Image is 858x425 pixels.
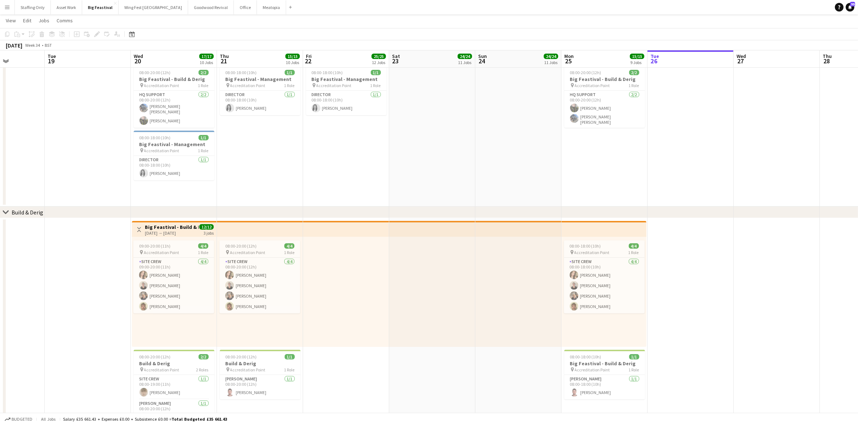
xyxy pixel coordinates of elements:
[134,141,214,148] h3: Big Feastival - Management
[145,224,199,230] h3: Big Feastival - Build & Derig
[198,83,209,88] span: 1 Role
[139,354,171,360] span: 08:00-20:00 (12h)
[220,360,301,367] h3: Build & Derig
[4,415,34,423] button: Budgeted
[139,243,170,249] span: 09:00-20:00 (11h)
[134,76,214,82] h3: Big Feastival - Build & Derig
[134,53,143,59] span: Wed
[575,367,610,372] span: Accreditation Point
[392,53,400,59] span: Sat
[564,240,645,313] app-job-card: 08:00-18:00 (10h)4/4 Accreditation Point1 RoleSite Crew4/408:00-18:00 (10h)[PERSON_NAME][PERSON_N...
[305,57,312,65] span: 22
[564,65,645,128] app-job-card: 08:00-20:00 (12h)2/2Big Feastival - Build & Derig Accreditation Point1 RoleHQ Support2/208:00-20:...
[6,17,16,24] span: View
[23,17,31,24] span: Edit
[57,17,73,24] span: Comms
[220,65,301,115] app-job-card: 08:00-18:00 (10h)1/1Big Feastival - Management Accreditation Point1 RoleDirector1/108:00-18:00 (1...
[134,375,214,399] app-card-role: Site Crew1/108:00-19:00 (11h)[PERSON_NAME]
[306,53,312,59] span: Fri
[188,0,234,14] button: Goodwood Revival
[63,416,227,422] div: Salary £35 661.43 + Expenses £0.00 + Subsistence £0.00 =
[199,54,214,59] span: 17/17
[6,42,22,49] div: [DATE]
[134,65,214,128] div: 08:00-20:00 (12h)2/2Big Feastival - Build & Derig Accreditation Point1 RoleHQ Support2/208:00-20:...
[628,250,639,255] span: 1 Role
[199,70,209,75] span: 2/2
[316,83,352,88] span: Accreditation Point
[198,148,209,153] span: 1 Role
[477,57,487,65] span: 24
[570,243,601,249] span: 08:00-18:00 (10h)
[630,54,644,59] span: 15/15
[198,243,208,249] span: 4/4
[219,258,300,313] app-card-role: Site Crew4/408:00-20:00 (12h)[PERSON_NAME][PERSON_NAME][PERSON_NAME][PERSON_NAME]
[574,250,610,255] span: Accreditation Point
[198,250,208,255] span: 1 Role
[36,16,52,25] a: Jobs
[3,16,19,25] a: View
[544,54,558,59] span: 24/24
[285,354,295,360] span: 1/1
[286,60,299,65] div: 10 Jobs
[737,53,746,59] span: Wed
[139,70,171,75] span: 08:00-20:00 (12h)
[199,135,209,140] span: 1/1
[133,240,214,313] app-job-card: 09:00-20:00 (11h)4/4 Accreditation Point1 RoleSite Crew4/409:00-20:00 (11h)[PERSON_NAME][PERSON_N...
[225,243,257,249] span: 08:00-20:00 (12h)
[199,224,214,230] span: 12/12
[134,156,214,180] app-card-role: Director1/108:00-18:00 (10h)[PERSON_NAME]
[220,91,301,115] app-card-role: Director1/108:00-18:00 (10h)[PERSON_NAME]
[284,243,294,249] span: 4/4
[145,230,199,236] div: [DATE] → [DATE]
[306,91,387,115] app-card-role: Director1/108:00-18:00 (10h)[PERSON_NAME]
[220,350,301,399] app-job-card: 08:00-20:00 (12h)1/1Build & Derig Accreditation Point1 Role[PERSON_NAME]1/108:00-20:00 (12h)[PERS...
[564,375,645,399] app-card-role: [PERSON_NAME]1/108:00-18:00 (10h)[PERSON_NAME]
[220,76,301,82] h3: Big Feastival - Management
[629,367,639,372] span: 1 Role
[564,258,645,313] app-card-role: Site Crew4/408:00-18:00 (10h)[PERSON_NAME][PERSON_NAME][PERSON_NAME][PERSON_NAME]
[220,375,301,399] app-card-role: [PERSON_NAME]1/108:00-20:00 (12h)[PERSON_NAME]
[846,3,854,12] a: 99
[306,65,387,115] app-job-card: 08:00-18:00 (10h)1/1Big Feastival - Management Accreditation Point1 RoleDirector1/108:00-18:00 (1...
[234,0,257,14] button: Office
[564,76,645,82] h3: Big Feastival - Build & Derig
[172,416,227,422] span: Total Budgeted £35 661.43
[40,416,57,422] span: All jobs
[285,70,295,75] span: 1/1
[570,354,601,360] span: 08:00-18:00 (10h)
[563,57,574,65] span: 25
[82,0,119,14] button: Big Feastival
[822,57,832,65] span: 28
[564,91,645,128] app-card-role: HQ Support2/208:00-20:00 (12h)[PERSON_NAME][PERSON_NAME] [PERSON_NAME]
[850,2,855,6] span: 99
[144,83,179,88] span: Accreditation Point
[564,360,645,367] h3: Big Feastival - Build & Derig
[20,16,34,25] a: Edit
[139,135,171,140] span: 08:00-18:00 (10h)
[564,350,645,399] app-job-card: 08:00-18:00 (10h)1/1Big Feastival - Build & Derig Accreditation Point1 Role[PERSON_NAME]1/108:00-...
[133,258,214,313] app-card-role: Site Crew4/409:00-20:00 (11h)[PERSON_NAME][PERSON_NAME][PERSON_NAME][PERSON_NAME]
[370,83,381,88] span: 1 Role
[285,54,300,59] span: 15/15
[219,57,229,65] span: 21
[629,243,639,249] span: 4/4
[544,60,558,65] div: 11 Jobs
[220,53,229,59] span: Thu
[196,367,209,372] span: 2 Roles
[629,83,639,88] span: 1 Role
[226,70,257,75] span: 08:00-18:00 (10h)
[219,240,300,313] app-job-card: 08:00-20:00 (12h)4/4 Accreditation Point1 RoleSite Crew4/408:00-20:00 (12h)[PERSON_NAME][PERSON_N...
[144,250,179,255] span: Accreditation Point
[629,354,639,360] span: 1/1
[391,57,400,65] span: 23
[24,42,42,48] span: Week 34
[564,53,574,59] span: Mon
[134,350,214,424] div: 08:00-20:00 (12h)2/2Build & Derig Accreditation Point2 RolesSite Crew1/108:00-19:00 (11h)[PERSON_...
[230,83,266,88] span: Accreditation Point
[144,148,179,153] span: Accreditation Point
[570,70,601,75] span: 08:00-20:00 (12h)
